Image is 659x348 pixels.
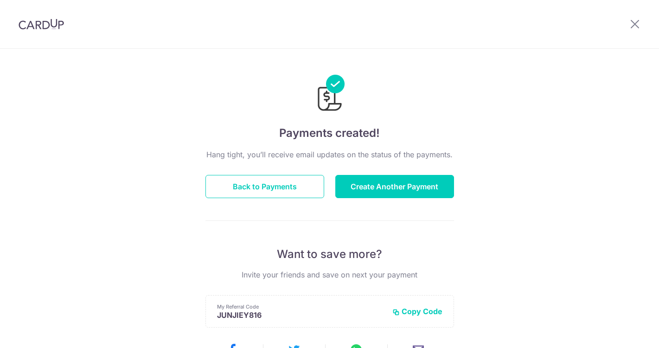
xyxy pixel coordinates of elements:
[599,320,650,343] iframe: Opens a widget where you can find more information
[335,175,454,198] button: Create Another Payment
[205,247,454,262] p: Want to save more?
[217,310,385,320] p: JUNJIEY816
[315,75,345,114] img: Payments
[19,19,64,30] img: CardUp
[205,125,454,142] h4: Payments created!
[217,303,385,310] p: My Referral Code
[205,175,324,198] button: Back to Payments
[392,307,442,316] button: Copy Code
[205,269,454,280] p: Invite your friends and save on next your payment
[205,149,454,160] p: Hang tight, you’ll receive email updates on the status of the payments.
